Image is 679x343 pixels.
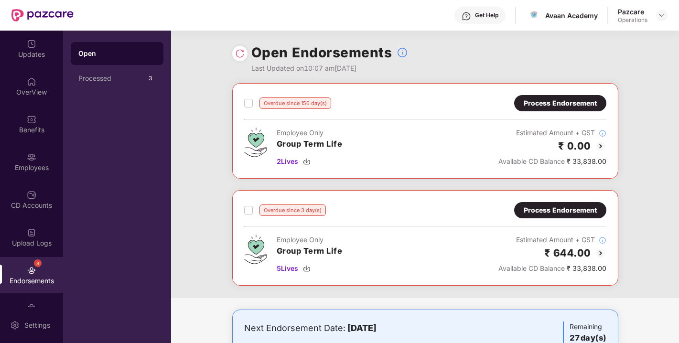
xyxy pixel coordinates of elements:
img: svg+xml;base64,PHN2ZyBpZD0iSG9tZSIgeG1sbnM9Imh0dHA6Ly93d3cudzMub3JnLzIwMDAvc3ZnIiB3aWR0aD0iMjAiIG... [27,77,36,86]
h3: Group Term Life [277,245,343,257]
img: download%20(2).png [527,9,541,22]
div: Pazcare [618,7,647,16]
div: Estimated Amount + GST [498,235,606,245]
div: Avaan Academy [545,11,598,20]
img: svg+xml;base64,PHN2ZyBpZD0iQmFjay0yMHgyMCIgeG1sbnM9Imh0dHA6Ly93d3cudzMub3JnLzIwMDAvc3ZnIiB3aWR0aD... [595,140,606,152]
h2: ₹ 0.00 [558,138,591,154]
div: Processed [78,75,144,82]
img: svg+xml;base64,PHN2ZyBpZD0iVXBsb2FkX0xvZ3MiIGRhdGEtbmFtZT0iVXBsb2FkIExvZ3MiIHhtbG5zPSJodHRwOi8vd3... [27,228,36,237]
div: ₹ 33,838.00 [498,263,606,274]
div: Last Updated on 10:07 am[DATE] [251,63,409,74]
img: svg+xml;base64,PHN2ZyBpZD0iRG93bmxvYWQtMzJ4MzIiIHhtbG5zPSJodHRwOi8vd3d3LnczLm9yZy8yMDAwL3N2ZyIgd2... [303,158,311,165]
img: svg+xml;base64,PHN2ZyB4bWxucz0iaHR0cDovL3d3dy53My5vcmcvMjAwMC9zdmciIHdpZHRoPSI0Ny43MTQiIGhlaWdodD... [244,128,267,157]
h2: ₹ 644.00 [544,245,591,261]
div: Overdue since 156 day(s) [259,97,331,109]
img: svg+xml;base64,PHN2ZyBpZD0iU2V0dGluZy0yMHgyMCIgeG1sbnM9Imh0dHA6Ly93d3cudzMub3JnLzIwMDAvc3ZnIiB3aW... [10,321,20,330]
img: svg+xml;base64,PHN2ZyBpZD0iQmVuZWZpdHMiIHhtbG5zPSJodHRwOi8vd3d3LnczLm9yZy8yMDAwL3N2ZyIgd2lkdGg9Ij... [27,115,36,124]
div: Open [78,49,156,58]
b: [DATE] [347,323,377,333]
img: svg+xml;base64,PHN2ZyBpZD0iSGVscC0zMngzMiIgeG1sbnM9Imh0dHA6Ly93d3cudzMub3JnLzIwMDAvc3ZnIiB3aWR0aD... [462,11,471,21]
img: svg+xml;base64,PHN2ZyBpZD0iVXBkYXRlZCIgeG1sbnM9Imh0dHA6Ly93d3cudzMub3JnLzIwMDAvc3ZnIiB3aWR0aD0iMj... [27,39,36,49]
div: Operations [618,16,647,24]
span: 2 Lives [277,156,298,167]
span: 5 Lives [277,263,298,274]
img: svg+xml;base64,PHN2ZyBpZD0iRW1wbG95ZWVzIiB4bWxucz0iaHR0cDovL3d3dy53My5vcmcvMjAwMC9zdmciIHdpZHRoPS... [27,152,36,162]
div: Employee Only [277,235,343,245]
span: Available CD Balance [498,264,565,272]
div: Estimated Amount + GST [498,128,606,138]
span: Available CD Balance [498,157,565,165]
div: Process Endorsement [524,205,597,215]
h3: Group Term Life [277,138,343,150]
div: Overdue since 3 day(s) [259,204,326,216]
h1: Open Endorsements [251,42,392,63]
div: Settings [22,321,53,330]
img: svg+xml;base64,PHN2ZyBpZD0iSW5mb18tXzMyeDMyIiBkYXRhLW5hbWU9IkluZm8gLSAzMngzMiIgeG1sbnM9Imh0dHA6Ly... [599,129,606,137]
img: svg+xml;base64,PHN2ZyBpZD0iSW5mb18tXzMyeDMyIiBkYXRhLW5hbWU9IkluZm8gLSAzMngzMiIgeG1sbnM9Imh0dHA6Ly... [397,47,408,58]
img: svg+xml;base64,PHN2ZyB4bWxucz0iaHR0cDovL3d3dy53My5vcmcvMjAwMC9zdmciIHdpZHRoPSI0Ny43MTQiIGhlaWdodD... [244,235,267,264]
img: svg+xml;base64,PHN2ZyBpZD0iQmFjay0yMHgyMCIgeG1sbnM9Imh0dHA6Ly93d3cudzMub3JnLzIwMDAvc3ZnIiB3aWR0aD... [595,247,606,259]
div: Employee Only [277,128,343,138]
img: svg+xml;base64,PHN2ZyBpZD0iRG93bmxvYWQtMzJ4MzIiIHhtbG5zPSJodHRwOi8vd3d3LnczLm9yZy8yMDAwL3N2ZyIgd2... [303,265,311,272]
div: Get Help [475,11,498,19]
img: svg+xml;base64,PHN2ZyBpZD0iQ0RfQWNjb3VudHMiIGRhdGEtbmFtZT0iQ0QgQWNjb3VudHMiIHhtbG5zPSJodHRwOi8vd3... [27,190,36,200]
img: svg+xml;base64,PHN2ZyBpZD0iRW5kb3JzZW1lbnRzIiB4bWxucz0iaHR0cDovL3d3dy53My5vcmcvMjAwMC9zdmciIHdpZH... [27,266,36,275]
div: Process Endorsement [524,98,597,108]
div: ₹ 33,838.00 [498,156,606,167]
img: svg+xml;base64,PHN2ZyBpZD0iTXlfT3JkZXJzIiBkYXRhLW5hbWU9Ik15IE9yZGVycyIgeG1sbnM9Imh0dHA6Ly93d3cudz... [27,303,36,313]
img: svg+xml;base64,PHN2ZyBpZD0iRHJvcGRvd24tMzJ4MzIiIHhtbG5zPSJodHRwOi8vd3d3LnczLm9yZy8yMDAwL3N2ZyIgd2... [658,11,666,19]
div: 3 [34,259,42,267]
img: svg+xml;base64,PHN2ZyBpZD0iSW5mb18tXzMyeDMyIiBkYXRhLW5hbWU9IkluZm8gLSAzMngzMiIgeG1sbnM9Imh0dHA6Ly... [599,236,606,244]
div: Next Endorsement Date: [244,322,480,335]
div: 3 [144,73,156,84]
img: svg+xml;base64,PHN2ZyBpZD0iUmVsb2FkLTMyeDMyIiB4bWxucz0iaHR0cDovL3d3dy53My5vcmcvMjAwMC9zdmciIHdpZH... [235,49,245,58]
img: New Pazcare Logo [11,9,74,21]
